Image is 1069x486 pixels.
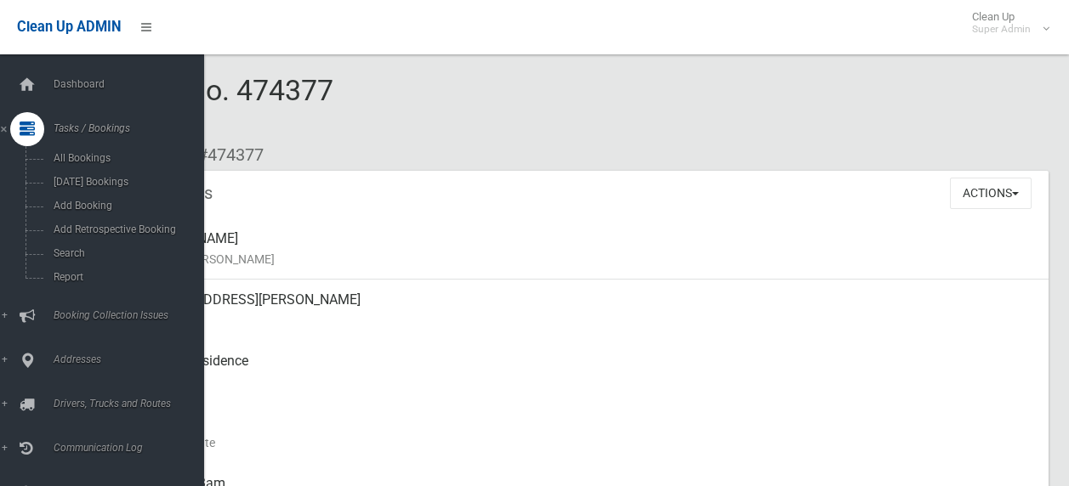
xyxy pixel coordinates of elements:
span: Tasks / Bookings [48,122,217,134]
button: Actions [950,178,1032,209]
span: Booking No. 474377 [75,73,333,139]
div: [DATE] [136,402,1035,463]
small: Collection Date [136,432,1035,453]
span: Communication Log [48,442,217,454]
span: All Bookings [48,152,202,164]
span: Drivers, Trucks and Routes [48,398,217,410]
div: [STREET_ADDRESS][PERSON_NAME] [136,280,1035,341]
div: Front of Residence [136,341,1035,402]
small: Address [136,310,1035,331]
div: [PERSON_NAME] [136,218,1035,280]
span: Search [48,247,202,259]
span: Clean Up [964,10,1048,36]
li: #474377 [185,139,264,171]
span: Booking Collection Issues [48,309,217,321]
span: Report [48,271,202,283]
small: Pickup Point [136,371,1035,392]
span: [DATE] Bookings [48,176,202,188]
span: Add Booking [48,200,202,212]
small: Super Admin [972,23,1031,36]
span: Add Retrospective Booking [48,223,202,235]
span: Dashboard [48,78,217,90]
span: Clean Up ADMIN [17,19,121,35]
span: Addresses [48,353,217,365]
small: Name of [PERSON_NAME] [136,249,1035,269]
